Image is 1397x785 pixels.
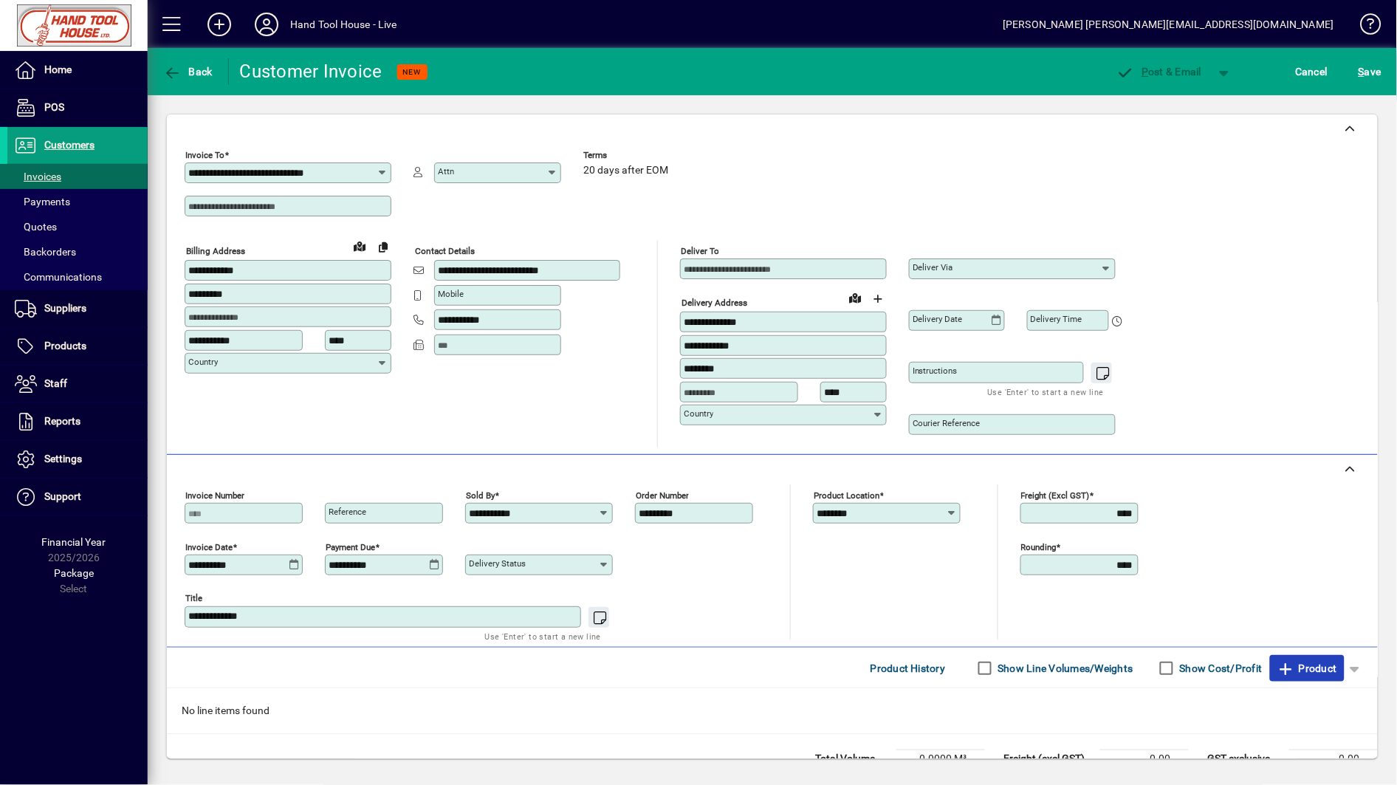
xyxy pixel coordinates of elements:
[196,11,243,38] button: Add
[15,246,76,258] span: Backorders
[44,302,86,314] span: Suppliers
[7,239,148,264] a: Backorders
[1296,60,1328,83] span: Cancel
[1177,661,1263,676] label: Show Cost/Profit
[185,542,233,552] mat-label: Invoice date
[7,479,148,515] a: Support
[438,289,464,299] mat-label: Mobile
[15,271,102,283] span: Communications
[371,235,395,258] button: Copy to Delivery address
[466,490,495,501] mat-label: Sold by
[485,628,601,645] mat-hint: Use 'Enter' to start a new line
[1201,750,1289,768] td: GST exclusive
[814,490,879,501] mat-label: Product location
[1359,66,1365,78] span: S
[163,66,213,78] span: Back
[1142,66,1149,78] span: P
[44,490,81,502] span: Support
[7,52,148,89] a: Home
[7,328,148,365] a: Products
[913,262,953,272] mat-label: Deliver via
[7,89,148,126] a: POS
[7,164,148,189] a: Invoices
[843,286,867,309] a: View on map
[329,507,366,517] mat-label: Reference
[583,165,668,176] span: 20 days after EOM
[167,688,1378,733] div: No line items found
[913,366,958,376] mat-label: Instructions
[159,58,216,85] button: Back
[1355,58,1385,85] button: Save
[995,661,1133,676] label: Show Line Volumes/Weights
[684,408,713,419] mat-label: Country
[681,246,719,256] mat-label: Deliver To
[865,655,952,682] button: Product History
[243,11,290,38] button: Profile
[913,314,963,324] mat-label: Delivery date
[7,290,148,327] a: Suppliers
[1109,58,1209,85] button: Post & Email
[44,101,64,113] span: POS
[7,214,148,239] a: Quotes
[290,13,397,36] div: Hand Tool House - Live
[1270,655,1345,682] button: Product
[42,536,106,548] span: Financial Year
[1003,13,1334,36] div: [PERSON_NAME] [PERSON_NAME][EMAIL_ADDRESS][DOMAIN_NAME]
[7,441,148,478] a: Settings
[240,60,382,83] div: Customer Invoice
[44,139,95,151] span: Customers
[1359,60,1381,83] span: ave
[7,264,148,289] a: Communications
[867,287,890,310] button: Choose address
[1021,542,1057,552] mat-label: Rounding
[469,558,526,569] mat-label: Delivery status
[44,64,72,75] span: Home
[997,750,1100,768] td: Freight (excl GST)
[148,58,229,85] app-page-header-button: Back
[1277,657,1337,680] span: Product
[15,221,57,233] span: Quotes
[44,415,80,427] span: Reports
[188,357,218,367] mat-label: Country
[1100,750,1189,768] td: 0.00
[1349,3,1379,51] a: Knowledge Base
[896,750,985,768] td: 0.0000 M³
[871,657,946,680] span: Product History
[1292,58,1332,85] button: Cancel
[15,196,70,208] span: Payments
[1116,66,1202,78] span: ost & Email
[808,750,896,768] td: Total Volume
[1031,314,1082,324] mat-label: Delivery time
[636,490,689,501] mat-label: Order number
[44,453,82,465] span: Settings
[7,366,148,402] a: Staff
[913,418,981,428] mat-label: Courier Reference
[7,189,148,214] a: Payments
[54,567,94,579] span: Package
[988,383,1104,400] mat-hint: Use 'Enter' to start a new line
[348,234,371,258] a: View on map
[1021,490,1090,501] mat-label: Freight (excl GST)
[15,171,61,182] span: Invoices
[44,340,86,352] span: Products
[7,403,148,440] a: Reports
[438,166,454,176] mat-label: Attn
[185,490,244,501] mat-label: Invoice number
[403,67,422,77] span: NEW
[185,150,224,160] mat-label: Invoice To
[326,542,375,552] mat-label: Payment due
[1289,750,1378,768] td: 0.00
[44,377,67,389] span: Staff
[583,151,672,160] span: Terms
[185,594,202,604] mat-label: Title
